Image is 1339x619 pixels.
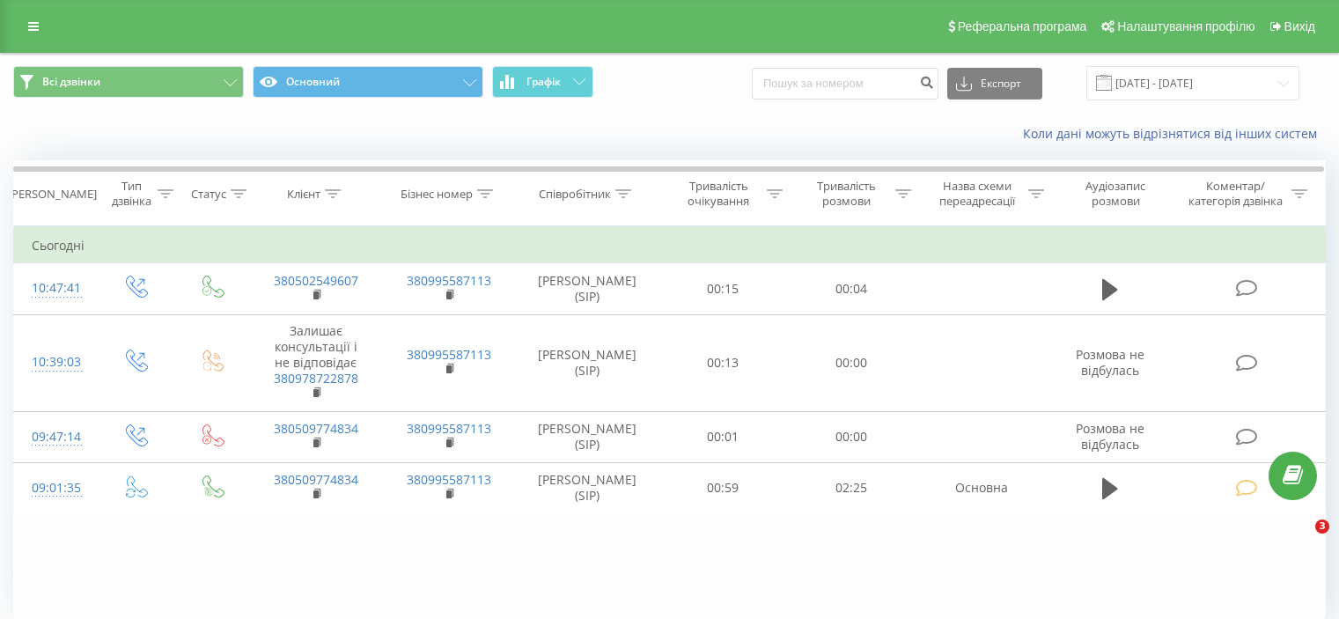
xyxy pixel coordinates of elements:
a: 380978722878 [274,370,358,387]
div: Статус [191,187,226,202]
a: 380995587113 [407,471,491,488]
td: [PERSON_NAME] (SIP) [516,411,659,462]
span: Розмова не відбулась [1076,346,1144,379]
iframe: Intercom live chat [1279,520,1321,562]
span: Графік [526,76,561,88]
div: 10:39:03 [32,345,78,380]
td: 02:25 [787,462,915,513]
td: 00:04 [787,263,915,314]
span: Вихід [1284,19,1315,33]
td: [PERSON_NAME] (SIP) [516,263,659,314]
span: Розмова не відбулась [1076,420,1144,453]
a: 380509774834 [274,471,358,488]
td: 00:00 [787,411,915,462]
div: Тривалість розмови [803,179,891,209]
span: Всі дзвінки [42,75,100,89]
td: Основна [915,462,1048,513]
td: 00:15 [659,263,787,314]
button: Основний [253,66,483,98]
div: Клієнт [287,187,320,202]
div: Бізнес номер [401,187,473,202]
input: Пошук за номером [752,68,938,99]
span: 3 [1315,520,1329,534]
a: 380502549607 [274,272,358,289]
div: Тривалість очікування [675,179,763,209]
a: 380995587113 [407,346,491,363]
td: 00:00 [787,314,915,411]
div: Коментар/категорія дзвінка [1184,179,1287,209]
div: [PERSON_NAME] [8,187,97,202]
span: Реферальна програма [958,19,1087,33]
div: Аудіозапис розмови [1064,179,1167,209]
td: Залишає консультації і не відповідає [249,314,382,411]
div: Співробітник [539,187,611,202]
td: 00:01 [659,411,787,462]
button: Графік [492,66,593,98]
td: [PERSON_NAME] (SIP) [516,314,659,411]
a: 380995587113 [407,272,491,289]
a: 380995587113 [407,420,491,437]
td: 00:59 [659,462,787,513]
td: [PERSON_NAME] (SIP) [516,462,659,513]
td: Сьогодні [14,228,1326,263]
div: 10:47:41 [32,271,78,306]
button: Всі дзвінки [13,66,244,98]
div: Тип дзвінка [111,179,152,209]
td: 00:13 [659,314,787,411]
span: Налаштування профілю [1117,19,1254,33]
div: Назва схеми переадресації [931,179,1024,209]
div: 09:01:35 [32,471,78,505]
button: Експорт [947,68,1042,99]
div: 09:47:14 [32,420,78,454]
a: 380509774834 [274,420,358,437]
a: Коли дані можуть відрізнятися вiд інших систем [1023,125,1326,142]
